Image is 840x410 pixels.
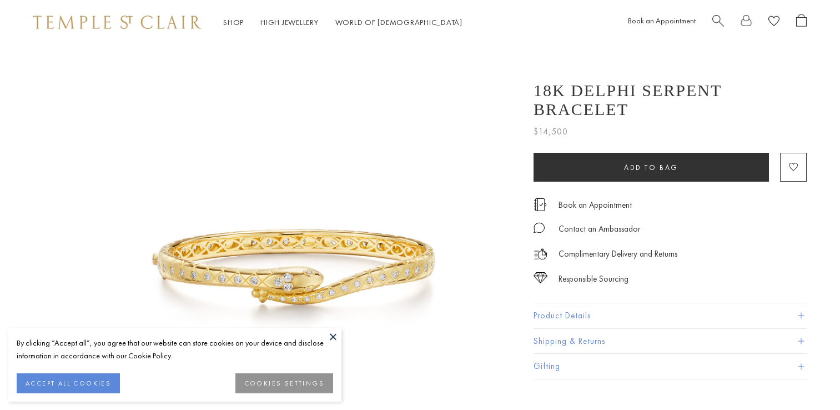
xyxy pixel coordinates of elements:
a: Book an Appointment [559,199,632,211]
img: icon_delivery.svg [534,247,547,261]
a: Book an Appointment [628,16,696,26]
img: MessageIcon-01_2.svg [534,222,545,233]
button: COOKIES SETTINGS [235,373,333,393]
img: Temple St. Clair [33,16,201,29]
a: Search [712,14,724,31]
iframe: Gorgias live chat messenger [784,358,829,399]
a: World of [DEMOGRAPHIC_DATA]World of [DEMOGRAPHIC_DATA] [335,17,462,27]
button: ACCEPT ALL COOKIES [17,373,120,393]
a: View Wishlist [768,14,779,31]
div: Contact an Ambassador [559,222,640,236]
button: Shipping & Returns [534,329,807,354]
h1: 18K Delphi Serpent Bracelet [534,81,807,119]
img: icon_sourcing.svg [534,272,547,283]
div: By clicking “Accept all”, you agree that our website can store cookies on your device and disclos... [17,337,333,362]
button: Add to bag [534,153,769,182]
span: Add to bag [624,163,678,172]
img: icon_appointment.svg [534,198,547,211]
a: High JewelleryHigh Jewellery [260,17,319,27]
p: Complimentary Delivery and Returns [559,247,677,261]
a: Open Shopping Bag [796,14,807,31]
button: Product Details [534,303,807,328]
div: Responsible Sourcing [559,272,628,286]
button: Gifting [534,354,807,379]
nav: Main navigation [223,16,462,29]
a: ShopShop [223,17,244,27]
span: $14,500 [534,124,568,139]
